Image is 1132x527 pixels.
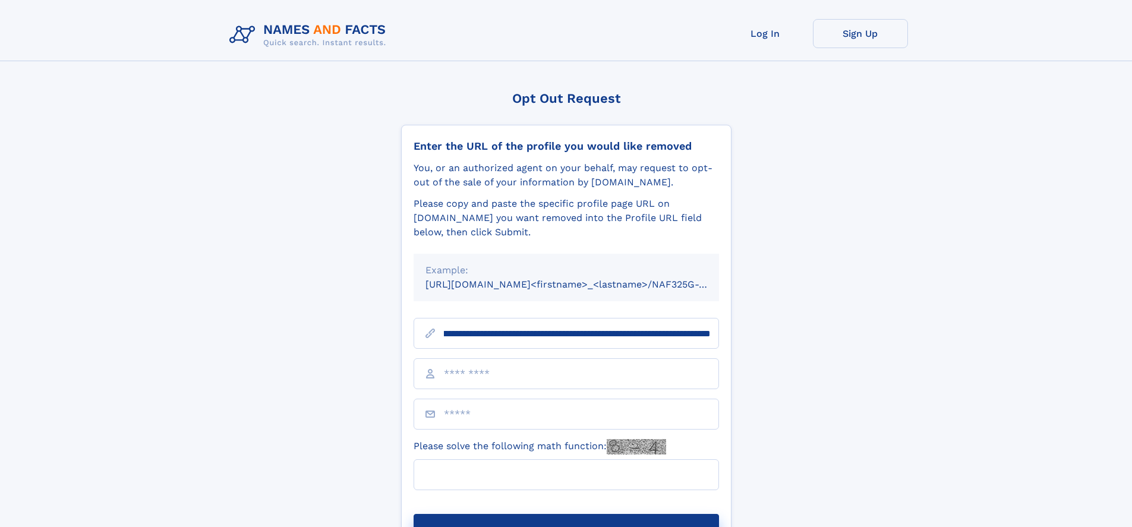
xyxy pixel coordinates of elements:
[813,19,908,48] a: Sign Up
[401,91,731,106] div: Opt Out Request
[414,140,719,153] div: Enter the URL of the profile you would like removed
[425,263,707,277] div: Example:
[425,279,742,290] small: [URL][DOMAIN_NAME]<firstname>_<lastname>/NAF325G-xxxxxxxx
[225,19,396,51] img: Logo Names and Facts
[718,19,813,48] a: Log In
[414,161,719,190] div: You, or an authorized agent on your behalf, may request to opt-out of the sale of your informatio...
[414,197,719,239] div: Please copy and paste the specific profile page URL on [DOMAIN_NAME] you want removed into the Pr...
[414,439,666,455] label: Please solve the following math function:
